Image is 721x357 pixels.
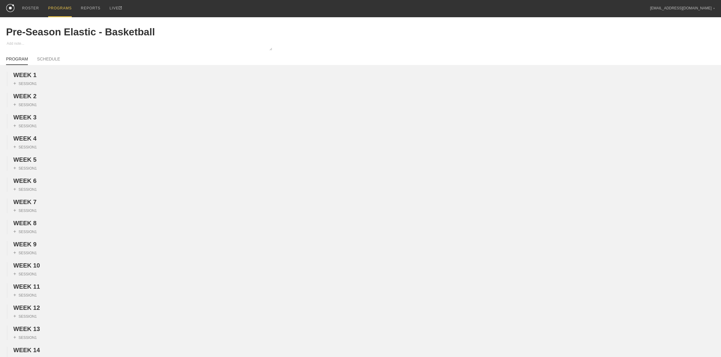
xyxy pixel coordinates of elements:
div: SESSION 1 [13,292,37,298]
div: SESSION 1 [13,229,37,234]
div: SESSION 1 [13,165,37,171]
div: SESSION 1 [13,313,37,319]
span: + [13,165,16,170]
div: SESSION 1 [13,102,37,107]
div: ▼ [713,7,715,10]
span: WEEK 4 [13,135,37,142]
span: WEEK 8 [13,220,37,226]
span: + [13,250,16,255]
span: WEEK 1 [13,72,37,78]
div: SESSION 1 [13,81,37,86]
span: + [13,208,16,213]
iframe: Chat Widget [691,328,721,357]
span: + [13,313,16,319]
div: SESSION 1 [13,123,37,128]
span: WEEK 3 [13,114,37,121]
div: SESSION 1 [13,187,37,192]
div: SESSION 1 [13,144,37,150]
span: + [13,292,16,297]
a: PROGRAM [6,57,28,65]
img: logo [6,4,15,12]
span: WEEK 5 [13,156,37,163]
span: WEEK 2 [13,93,37,99]
span: WEEK 7 [13,199,37,205]
span: + [13,229,16,234]
div: SESSION 1 [13,208,37,213]
span: WEEK 6 [13,177,37,184]
span: + [13,271,16,276]
span: + [13,81,16,86]
a: SCHEDULE [37,57,60,64]
span: WEEK 9 [13,241,37,248]
span: + [13,187,16,192]
div: SESSION 1 [13,250,37,255]
span: + [13,123,16,128]
span: WEEK 14 [13,347,40,353]
span: WEEK 13 [13,326,40,332]
span: WEEK 11 [13,283,40,290]
span: + [13,102,16,107]
span: + [13,335,16,340]
span: WEEK 12 [13,304,40,311]
span: WEEK 10 [13,262,40,269]
div: SESSION 1 [13,335,37,340]
span: + [13,144,16,149]
div: SESSION 1 [13,271,37,277]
